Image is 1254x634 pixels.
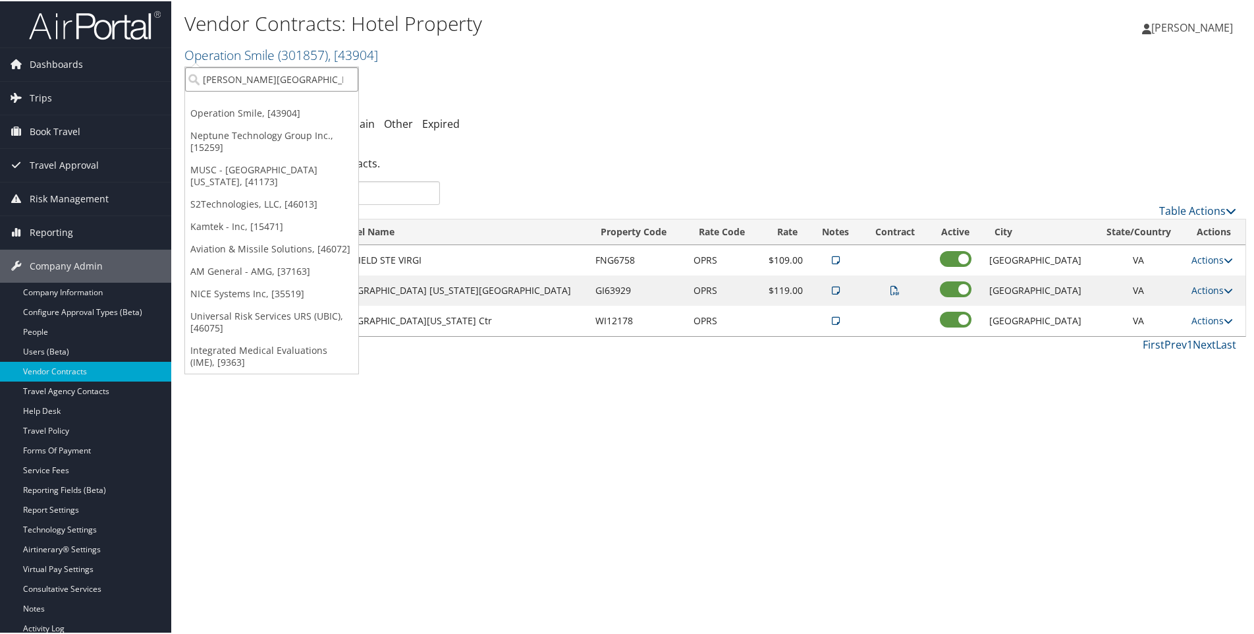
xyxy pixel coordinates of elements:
[328,45,378,63] span: , [ 43904 ]
[687,304,760,335] td: OPRS
[30,248,103,281] span: Company Admin
[1216,336,1236,351] a: Last
[328,244,589,274] td: FAIRFIELD STE VIRGI
[328,274,589,304] td: [GEOGRAPHIC_DATA] [US_STATE][GEOGRAPHIC_DATA]
[1159,202,1236,217] a: Table Actions
[1191,283,1233,295] a: Actions
[185,237,358,259] a: Aviation & Missile Solutions, [46072]
[1093,304,1185,335] td: VA
[983,244,1093,274] td: [GEOGRAPHIC_DATA]
[1143,336,1164,351] a: First
[185,192,358,214] a: S2Technologies, LLC, [46013]
[30,215,73,248] span: Reporting
[983,304,1093,335] td: [GEOGRAPHIC_DATA]
[185,304,358,338] a: Universal Risk Services URS (UBIC), [46075]
[328,304,589,335] td: [GEOGRAPHIC_DATA][US_STATE] Ctr
[185,338,358,372] a: Integrated Medical Evaluations (IME), [9363]
[1164,336,1187,351] a: Prev
[30,148,99,181] span: Travel Approval
[1187,336,1193,351] a: 1
[759,218,809,244] th: Rate: activate to sort column ascending
[30,114,80,147] span: Book Travel
[589,218,686,244] th: Property Code: activate to sort column ascending
[384,115,413,130] a: Other
[185,259,358,281] a: AM General - AMG, [37163]
[185,66,358,90] input: Search Accounts
[589,274,686,304] td: GI63929
[983,274,1093,304] td: [GEOGRAPHIC_DATA]
[184,9,892,36] h1: Vendor Contracts: Hotel Property
[687,274,760,304] td: OPRS
[1151,19,1233,34] span: [PERSON_NAME]
[589,304,686,335] td: WI12178
[30,80,52,113] span: Trips
[1093,274,1185,304] td: VA
[185,281,358,304] a: NICE Systems Inc, [35519]
[278,45,328,63] span: ( 301857 )
[1142,7,1246,46] a: [PERSON_NAME]
[185,123,358,158] a: Neptune Technology Group Inc., [15259]
[983,218,1093,244] th: City: activate to sort column ascending
[328,218,589,244] th: Hotel Name: activate to sort column descending
[1193,336,1216,351] a: Next
[589,244,686,274] td: FNG6758
[184,144,1246,180] div: There are contracts.
[185,158,358,192] a: MUSC - [GEOGRAPHIC_DATA][US_STATE], [41173]
[422,115,460,130] a: Expired
[1093,244,1185,274] td: VA
[687,244,760,274] td: OPRS
[30,47,83,80] span: Dashboards
[184,45,378,63] a: Operation Smile
[809,218,862,244] th: Notes: activate to sort column ascending
[185,101,358,123] a: Operation Smile, [43904]
[759,274,809,304] td: $119.00
[1093,218,1185,244] th: State/Country: activate to sort column ascending
[30,181,109,214] span: Risk Management
[928,218,983,244] th: Active: activate to sort column ascending
[687,218,760,244] th: Rate Code: activate to sort column ascending
[185,214,358,237] a: Kamtek - Inc, [15471]
[1191,252,1233,265] a: Actions
[759,244,809,274] td: $109.00
[29,9,161,40] img: airportal-logo.png
[862,218,928,244] th: Contract: activate to sort column ascending
[1185,218,1245,244] th: Actions
[1191,313,1233,326] a: Actions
